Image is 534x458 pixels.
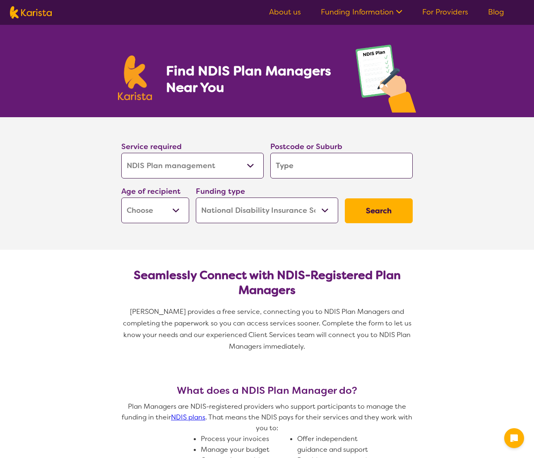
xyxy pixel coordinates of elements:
a: Blog [488,7,504,17]
h1: Find NDIS Plan Managers Near You [166,63,339,96]
button: Search [345,198,413,223]
a: NDIS plans [171,413,205,422]
li: Offer independent guidance and support [297,434,387,455]
label: Postcode or Suburb [270,142,342,152]
p: Plan Managers are NDIS-registered providers who support participants to manage the funding in the... [118,401,416,434]
img: Karista logo [118,55,152,100]
span: [PERSON_NAME] provides a free service, connecting you to NDIS Plan Managers and completing the pa... [123,307,413,351]
img: Karista logo [10,6,52,19]
label: Service required [121,142,182,152]
a: For Providers [422,7,468,17]
a: Funding Information [321,7,402,17]
h3: What does a NDIS Plan Manager do? [118,385,416,396]
label: Age of recipient [121,186,180,196]
h2: Seamlessly Connect with NDIS-Registered Plan Managers [128,268,406,298]
a: About us [269,7,301,17]
input: Type [270,153,413,178]
li: Process your invoices [201,434,291,444]
img: plan-management [356,45,416,117]
li: Manage your budget [201,444,291,455]
label: Funding type [196,186,245,196]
